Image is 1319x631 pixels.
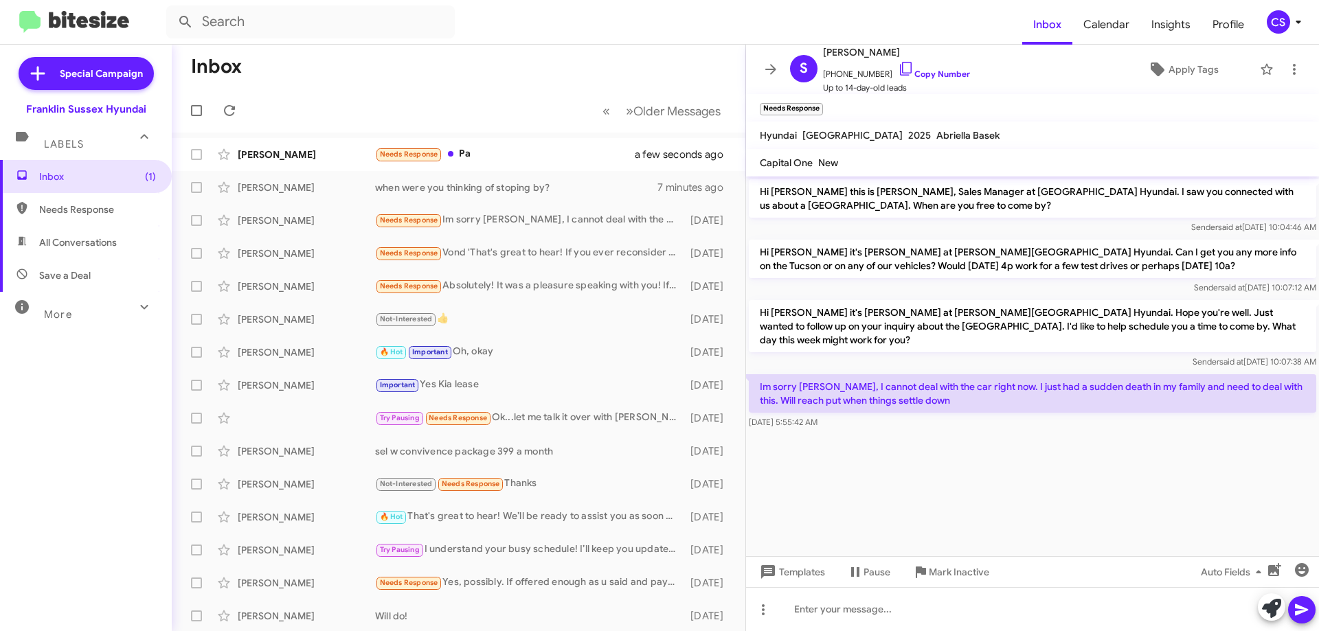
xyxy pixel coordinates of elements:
[375,444,684,458] div: sel w convivence package 399 a month
[238,543,375,557] div: [PERSON_NAME]
[375,509,684,525] div: That's great to hear! We’ll be ready to assist you as soon as you arrive. Safe travels!
[684,411,734,425] div: [DATE]
[238,148,375,161] div: [PERSON_NAME]
[238,609,375,623] div: [PERSON_NAME]
[684,543,734,557] div: [DATE]
[238,477,375,491] div: [PERSON_NAME]
[936,129,1000,141] span: Abriella Basek
[238,345,375,359] div: [PERSON_NAME]
[375,575,684,590] div: Yes, possibly. If offered enough as u said and payments on new vehicle are less than what we have...
[375,344,684,360] div: Oh, okay
[375,476,684,492] div: Thanks
[1218,222,1242,232] span: said at
[39,170,156,183] span: Inbox
[1140,5,1202,45] a: Insights
[26,102,146,116] div: Franklin Sussex Hyundai
[380,380,416,389] span: Important
[166,5,455,38] input: Search
[595,97,729,125] nav: Page navigation example
[380,314,433,323] span: Not-Interested
[238,444,375,458] div: [PERSON_NAME]
[901,560,1000,584] button: Mark Inactive
[684,378,734,392] div: [DATE]
[684,345,734,359] div: [DATE]
[238,312,375,326] div: [PERSON_NAME]
[836,560,901,584] button: Pause
[238,576,375,590] div: [PERSON_NAME]
[1255,10,1304,34] button: CS
[412,347,448,356] span: Important
[818,157,838,169] span: New
[1022,5,1072,45] span: Inbox
[44,138,84,150] span: Labels
[375,311,684,327] div: 👍
[1169,57,1219,82] span: Apply Tags
[375,212,684,228] div: Im sorry [PERSON_NAME], I cannot deal with the car right now. I just had a sudden death in my fam...
[380,578,438,587] span: Needs Response
[633,104,721,119] span: Older Messages
[1221,282,1245,292] span: said at
[1267,10,1290,34] div: CS
[684,444,734,458] div: [DATE]
[1112,57,1253,82] button: Apply Tags
[1190,560,1278,584] button: Auto Fields
[380,545,420,554] span: Try Pausing
[375,278,684,294] div: Absolutely! It was a pleasure speaking with you! If all goes well my generally frugal nephew will...
[594,97,618,125] button: Previous
[191,56,242,78] h1: Inbox
[864,560,890,584] span: Pause
[1219,356,1243,367] span: said at
[238,378,375,392] div: [PERSON_NAME]
[746,560,836,584] button: Templates
[749,374,1316,413] p: Im sorry [PERSON_NAME], I cannot deal with the car right now. I just had a sudden death in my fam...
[60,67,143,80] span: Special Campaign
[375,181,657,194] div: when were you thinking of stoping by?
[39,268,91,282] span: Save a Deal
[1072,5,1140,45] a: Calendar
[39,236,117,249] span: All Conversations
[442,479,500,488] span: Needs Response
[684,312,734,326] div: [DATE]
[238,214,375,227] div: [PERSON_NAME]
[749,240,1316,278] p: Hi [PERSON_NAME] it's [PERSON_NAME] at [PERSON_NAME][GEOGRAPHIC_DATA] Hyundai. Can I get you any ...
[380,413,420,422] span: Try Pausing
[898,69,970,79] a: Copy Number
[684,510,734,524] div: [DATE]
[760,157,813,169] span: Capital One
[657,181,734,194] div: 7 minutes ago
[380,216,438,225] span: Needs Response
[908,129,931,141] span: 2025
[1194,282,1316,292] span: Sender [DATE] 10:07:12 AM
[684,279,734,293] div: [DATE]
[380,479,433,488] span: Not-Interested
[929,560,989,584] span: Mark Inactive
[380,249,438,257] span: Needs Response
[823,60,970,81] span: [PHONE_NUMBER]
[145,170,156,183] span: (1)
[1201,560,1267,584] span: Auto Fields
[684,214,734,227] div: [DATE]
[684,609,734,623] div: [DATE]
[375,542,684,558] div: I understand your busy schedule! I’ll keep you updated on any promotions. Whenever you’re ready t...
[1191,222,1316,232] span: Sender [DATE] 10:04:46 AM
[757,560,825,584] span: Templates
[380,282,438,290] span: Needs Response
[684,576,734,590] div: [DATE]
[39,203,156,216] span: Needs Response
[375,609,684,623] div: Will do!
[749,179,1316,218] p: Hi [PERSON_NAME] this is [PERSON_NAME], Sales Manager at [GEOGRAPHIC_DATA] Hyundai. I saw you con...
[749,300,1316,352] p: Hi [PERSON_NAME] it's [PERSON_NAME] at [PERSON_NAME][GEOGRAPHIC_DATA] Hyundai. Hope you're well. ...
[684,477,734,491] div: [DATE]
[238,181,375,194] div: [PERSON_NAME]
[238,279,375,293] div: [PERSON_NAME]
[380,512,403,521] span: 🔥 Hot
[1202,5,1255,45] a: Profile
[19,57,154,90] a: Special Campaign
[760,103,823,115] small: Needs Response
[375,410,684,426] div: Ok...let me talk it over with [PERSON_NAME] will get back to you.
[800,58,808,80] span: S
[380,347,403,356] span: 🔥 Hot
